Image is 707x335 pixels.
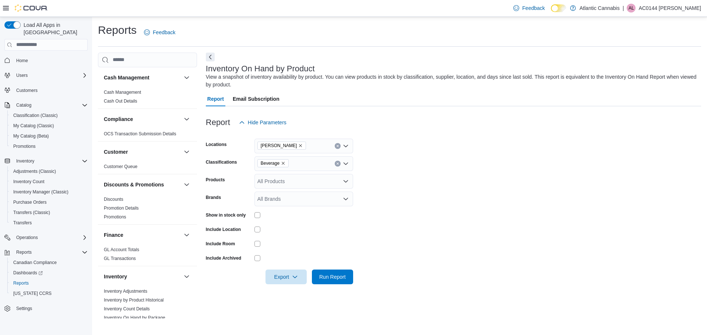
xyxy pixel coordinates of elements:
button: Compliance [182,115,191,124]
a: Promotion Details [104,206,139,211]
a: GL Account Totals [104,247,139,252]
span: Purchase Orders [13,199,47,205]
span: Adjustments (Classic) [10,167,88,176]
span: Hide Parameters [248,119,286,126]
span: Transfers [10,218,88,227]
a: Cash Out Details [104,99,137,104]
nav: Complex example [4,52,88,333]
button: My Catalog (Beta) [7,131,91,141]
a: My Catalog (Beta) [10,132,52,140]
span: Dashboards [13,270,43,276]
span: Canadian Compliance [13,260,57,265]
div: Discounts & Promotions [98,195,197,224]
span: Cash Out Details [104,98,137,104]
span: Adjustments (Classic) [13,168,56,174]
img: Cova [15,4,48,12]
span: Inventory by Product Historical [104,297,164,303]
button: Operations [1,232,91,243]
span: [PERSON_NAME] [261,142,297,149]
span: Customer Queue [104,164,137,170]
button: Catalog [13,101,34,110]
span: Export [270,270,302,284]
span: My Catalog (Classic) [13,123,54,129]
a: Inventory Adjustments [104,289,147,294]
button: Run Report [312,270,353,284]
a: OCS Transaction Submission Details [104,131,176,136]
button: Inventory [182,272,191,281]
button: Catalog [1,100,91,110]
button: Remove Beverage from selection in this group [281,161,285,165]
a: Feedback [510,1,548,15]
span: Reports [10,279,88,288]
span: Transfers (Classic) [13,210,50,215]
span: Classification (Classic) [13,113,58,118]
span: Classification (Classic) [10,111,88,120]
label: Brands [206,195,221,200]
button: [US_STATE] CCRS [7,288,91,299]
span: Promotion Details [104,205,139,211]
a: Discounts [104,197,123,202]
a: Settings [13,304,35,313]
a: Transfers [10,218,35,227]
button: Customers [1,85,91,96]
button: Reports [1,247,91,257]
input: Dark Mode [551,4,566,12]
a: Purchase Orders [10,198,50,207]
div: Cash Management [98,88,197,108]
a: Inventory Manager (Classic) [10,188,71,196]
a: GL Transactions [104,256,136,261]
span: Transfers [13,220,32,226]
span: Report [207,92,224,106]
div: Compliance [98,129,197,141]
h3: Discounts & Promotions [104,181,164,188]
span: Promotions [10,142,88,151]
p: | [623,4,624,13]
label: Include Room [206,241,235,247]
div: Finance [98,245,197,266]
span: Canadian Compliance [10,258,88,267]
span: Feedback [153,29,175,36]
button: Finance [182,231,191,239]
span: Inventory Count Details [104,306,150,312]
label: Classifications [206,159,237,165]
span: Beverage [257,159,289,167]
button: Transfers (Classic) [7,207,91,218]
span: Customers [13,86,88,95]
span: Operations [16,235,38,240]
a: My Catalog (Classic) [10,121,57,130]
button: Settings [1,303,91,314]
h3: Customer [104,148,128,156]
button: Inventory Manager (Classic) [7,187,91,197]
a: Dashboards [10,268,46,277]
button: Compliance [104,115,181,123]
span: Email Subscription [233,92,279,106]
span: Catalog [16,102,31,108]
a: Classification (Classic) [10,111,61,120]
button: Clear input [335,161,341,167]
a: Cash Management [104,90,141,95]
p: Atlantic Cannabis [580,4,620,13]
span: Bay Roberts [257,142,306,150]
h1: Reports [98,23,137,38]
span: Users [16,72,28,78]
div: AC0144 Lawrenson Dennis [627,4,636,13]
button: Inventory [1,156,91,166]
span: Catalog [13,101,88,110]
h3: Report [206,118,230,127]
span: Reports [16,249,32,255]
span: GL Transactions [104,256,136,261]
a: Inventory by Product Historical [104,297,164,303]
span: Purchase Orders [10,198,88,207]
button: Home [1,55,91,66]
span: AL [629,4,634,13]
label: Products [206,177,225,183]
button: Inventory [104,273,181,280]
span: Feedback [522,4,545,12]
span: Promotions [104,214,126,220]
a: Promotions [10,142,39,151]
p: AC0144 [PERSON_NAME] [639,4,701,13]
span: Home [16,58,28,64]
a: Canadian Compliance [10,258,60,267]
